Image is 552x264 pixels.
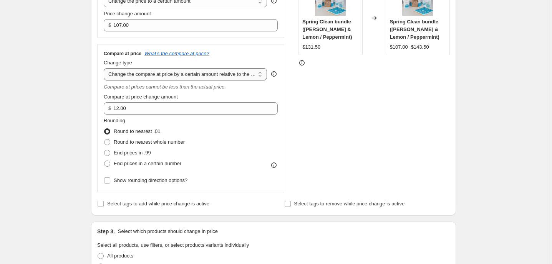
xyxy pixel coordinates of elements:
[108,105,111,111] span: $
[113,102,266,115] input: 12.00
[302,43,320,51] div: $131.50
[104,94,178,100] span: Compare at price change amount
[108,22,111,28] span: $
[302,19,352,40] span: Spring Clean bundle ([PERSON_NAME] & Lemon / Peppermint)
[411,43,429,51] strike: $143.50
[104,51,141,57] h3: Compare at price
[113,19,266,31] input: 80.00
[390,19,439,40] span: Spring Clean bundle ([PERSON_NAME] & Lemon / Peppermint)
[114,150,151,156] span: End prices in .99
[104,60,132,66] span: Change type
[97,228,115,235] h2: Step 3.
[97,242,249,248] span: Select all products, use filters, or select products variants individually
[114,177,187,183] span: Show rounding direction options?
[107,201,209,207] span: Select tags to add while price change is active
[294,201,405,207] span: Select tags to remove while price change is active
[104,84,226,90] i: Compare at prices cannot be less than the actual price.
[118,228,218,235] p: Select which products should change in price
[104,118,125,123] span: Rounding
[114,139,185,145] span: Round to nearest whole number
[114,161,181,166] span: End prices in a certain number
[104,11,151,16] span: Price change amount
[390,43,408,51] div: $107.00
[144,51,209,56] button: What's the compare at price?
[114,128,160,134] span: Round to nearest .01
[270,70,278,78] div: help
[107,253,133,259] span: All products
